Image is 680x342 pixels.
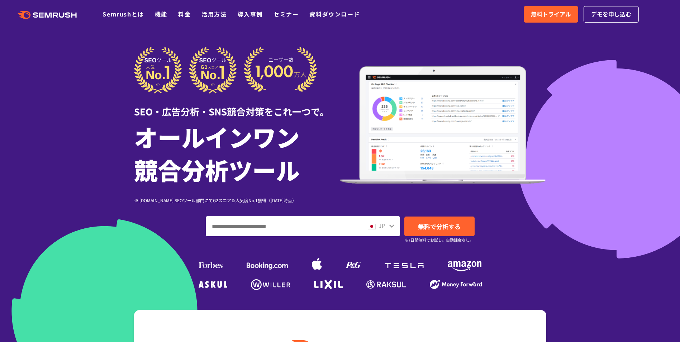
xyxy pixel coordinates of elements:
[404,237,474,243] small: ※7日間無料でお試し。自動課金なし。
[404,217,475,236] a: 無料で分析する
[134,94,340,118] div: SEO・広告分析・SNS競合対策をこれ一つで。
[206,217,361,236] input: ドメイン、キーワードまたはURLを入力してください
[134,197,340,204] div: ※ [DOMAIN_NAME] SEOツール部門にてG2スコア＆人気度No.1獲得（[DATE]時点）
[155,10,167,18] a: 機能
[274,10,299,18] a: セミナー
[309,10,360,18] a: 資料ダウンロード
[103,10,144,18] a: Semrushとは
[379,221,385,230] span: JP
[418,222,461,231] span: 無料で分析する
[584,6,639,23] a: デモを申し込む
[524,6,578,23] a: 無料トライアル
[531,10,571,19] span: 無料トライアル
[178,10,191,18] a: 料金
[134,120,340,186] h1: オールインワン 競合分析ツール
[591,10,631,19] span: デモを申し込む
[201,10,227,18] a: 活用方法
[238,10,263,18] a: 導入事例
